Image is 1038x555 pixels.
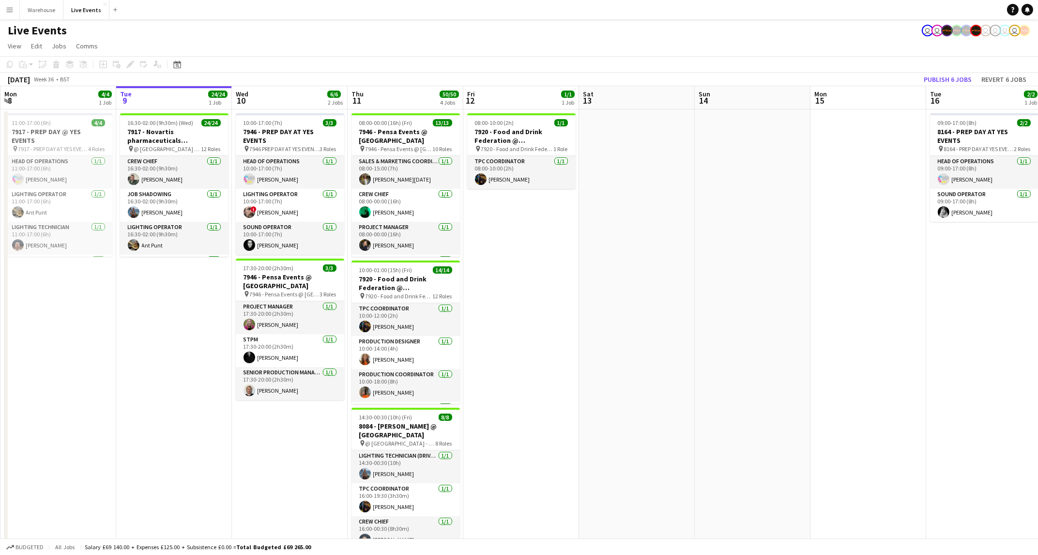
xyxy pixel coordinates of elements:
span: 7946 - Pensa Events @ [GEOGRAPHIC_DATA] [250,291,320,298]
span: 11 [350,95,364,106]
app-card-role: Sound Operator1/110:00-17:00 (7h)[PERSON_NAME] [236,222,344,255]
span: 7946 - Pensa Events @ [GEOGRAPHIC_DATA] [366,145,433,153]
span: @ [GEOGRAPHIC_DATA] - 7917 [134,145,201,153]
app-card-role: Lighting Technician (Driver)1/114:30-00:30 (10h)[PERSON_NAME] [351,450,460,483]
span: 3/3 [323,119,336,126]
h3: 7917 - PREP DAY @ YES EVENTS [4,127,113,145]
app-card-role: Senior Production Manager1/117:30-20:00 (2h30m)[PERSON_NAME] [236,367,344,400]
span: 24/24 [208,91,228,98]
span: 8 Roles [436,440,452,447]
span: Total Budgeted £69 265.00 [236,543,311,551]
app-job-card: 10:00-01:00 (15h) (Fri)14/147920 - Food and Drink Federation @ [GEOGRAPHIC_DATA] 7920 - Food and ... [351,261,460,404]
app-user-avatar: Ollie Rolfe [980,25,992,36]
span: View [8,42,21,50]
app-card-role: Lighting Technician9/9 [120,255,229,400]
app-card-role: Camera Operator1/1 [351,402,460,435]
span: @ [GEOGRAPHIC_DATA] - 8084 [366,440,436,447]
app-card-role: Production Coordinator1/110:00-18:00 (8h)[PERSON_NAME] [351,369,460,402]
app-job-card: 16:30-02:00 (9h30m) (Wed)24/247917 - Novartis pharmaceuticals Corporation @ [GEOGRAPHIC_DATA] @ [... [120,113,229,257]
span: 13 [581,95,594,106]
app-card-role: Lighting Operator1/116:30-02:00 (9h30m)Ant Punt [120,222,229,255]
h3: 7946 - Pensa Events @ [GEOGRAPHIC_DATA] [351,127,460,145]
div: BST [60,76,70,83]
span: 16 [929,95,941,106]
span: 09:00-17:00 (8h) [938,119,977,126]
span: Jobs [52,42,66,50]
app-user-avatar: Alex Gill [1019,25,1030,36]
a: Jobs [48,40,70,52]
div: [DATE] [8,75,30,84]
app-card-role: STPM1/1 [351,255,460,288]
span: 14 [697,95,710,106]
span: 7920 - Food and Drink Federation @ [GEOGRAPHIC_DATA] [481,145,554,153]
span: Week 36 [32,76,56,83]
span: 1 Role [554,145,568,153]
span: Edit [31,42,42,50]
span: 08:00-10:00 (2h) [475,119,514,126]
app-job-card: 10:00-17:00 (7h)3/37946 - PREP DAY AT YES EVENTS 7946 PREP DAY AT YES EVENTS3 RolesHead of Operat... [236,113,344,255]
app-user-avatar: Eden Hopkins [931,25,943,36]
span: 24/24 [201,119,221,126]
span: 6/6 [327,91,341,98]
div: 1 Job [99,99,111,106]
div: 08:00-00:00 (16h) (Fri)13/137946 - Pensa Events @ [GEOGRAPHIC_DATA] 7946 - Pensa Events @ [GEOGRA... [351,113,460,257]
span: Budgeted [15,544,44,551]
span: 13/13 [433,119,452,126]
h3: 7946 - PREP DAY AT YES EVENTS [236,127,344,145]
div: 11:00-17:00 (6h)4/47917 - PREP DAY @ YES EVENTS 7917 - PREP DAY AT YES EVENTS4 RolesHead of Opera... [4,113,113,257]
span: 1/1 [561,91,575,98]
app-user-avatar: Technical Department [990,25,1001,36]
span: 8 [3,95,17,106]
button: Live Events [63,0,109,19]
span: 2/2 [1024,91,1038,98]
span: 3 Roles [320,291,336,298]
span: Tue [120,90,132,98]
app-user-avatar: Nadia Addada [922,25,933,36]
span: All jobs [53,543,76,551]
app-job-card: 17:30-20:00 (2h30m)3/37946 - Pensa Events @ [GEOGRAPHIC_DATA] 7946 - Pensa Events @ [GEOGRAPHIC_D... [236,259,344,400]
span: 4 Roles [89,145,105,153]
app-card-role: Project Manager1/117:30-20:00 (2h30m)[PERSON_NAME] [236,301,344,334]
div: 2 Jobs [328,99,343,106]
div: 4 Jobs [440,99,458,106]
app-card-role: Sales & Marketing Coordinator1/108:00-15:00 (7h)[PERSON_NAME][DATE] [351,156,460,189]
app-card-role: Lighting Operator1/111:00-17:00 (6h)Ant Punt [4,189,113,222]
span: 4/4 [98,91,112,98]
app-user-avatar: Technical Department [999,25,1011,36]
span: 3/3 [323,264,336,272]
span: Tue [930,90,941,98]
span: 14/14 [433,266,452,274]
app-card-role: Head of Operations1/110:00-17:00 (7h)[PERSON_NAME] [236,156,344,189]
app-card-role: Lighting Technician1/111:00-17:00 (6h)[PERSON_NAME] [4,222,113,255]
span: 7917 - PREP DAY AT YES EVENTS [18,145,89,153]
a: Comms [72,40,102,52]
span: 11:00-17:00 (6h) [12,119,51,126]
div: Salary £69 140.00 + Expenses £125.00 + Subsistence £0.00 = [85,543,311,551]
span: 10 Roles [433,145,452,153]
span: 2/2 [1017,119,1031,126]
div: 08:00-10:00 (2h)1/17920 - Food and Drink Federation @ [GEOGRAPHIC_DATA] 7920 - Food and Drink Fed... [467,113,576,189]
span: 1/1 [554,119,568,126]
span: 17:30-20:00 (2h30m) [244,264,294,272]
span: 10:00-01:00 (15h) (Fri) [359,266,412,274]
span: 12 [466,95,475,106]
app-card-role: STPM1/117:30-20:00 (2h30m)[PERSON_NAME] [236,334,344,367]
span: 8/8 [439,414,452,421]
app-job-card: 14:30-00:30 (10h) (Fri)8/88084 - [PERSON_NAME] @ [GEOGRAPHIC_DATA] @ [GEOGRAPHIC_DATA] - 80848 Ro... [351,408,460,551]
div: 1 Job [1024,99,1037,106]
span: Thu [351,90,364,98]
app-card-role: TPC Coordinator1/110:00-12:00 (2h)[PERSON_NAME] [351,303,460,336]
app-user-avatar: Production Managers [951,25,962,36]
div: 1 Job [562,99,574,106]
span: Sat [583,90,594,98]
app-card-role: Crew Chief1/108:00-00:00 (16h)[PERSON_NAME] [351,189,460,222]
h3: 7917 - Novartis pharmaceuticals Corporation @ [GEOGRAPHIC_DATA] [120,127,229,145]
span: 2 Roles [1014,145,1031,153]
app-card-role: Project Manager1/108:00-00:00 (16h)[PERSON_NAME] [351,222,460,255]
span: Mon [814,90,827,98]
